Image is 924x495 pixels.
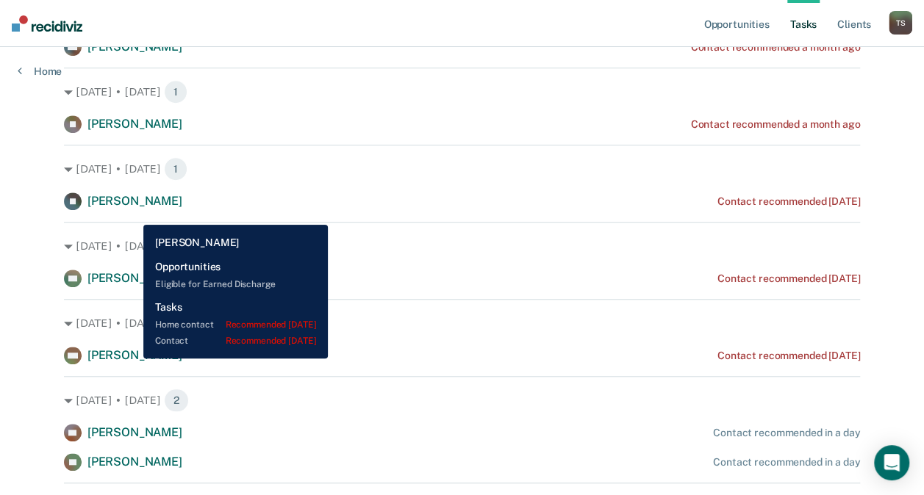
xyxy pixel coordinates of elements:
[87,194,182,208] span: [PERSON_NAME]
[87,40,182,54] span: [PERSON_NAME]
[713,427,860,439] div: Contact recommended in a day
[717,350,860,362] div: Contact recommended [DATE]
[889,11,912,35] div: T S
[87,271,182,285] span: [PERSON_NAME]
[164,80,187,104] span: 1
[64,311,860,335] div: [DATE] • [DATE] 1
[64,389,860,412] div: [DATE] • [DATE] 2
[690,118,860,131] div: Contact recommended a month ago
[87,455,182,469] span: [PERSON_NAME]
[164,157,187,181] span: 1
[164,389,189,412] span: 2
[18,65,62,78] a: Home
[690,41,860,54] div: Contact recommended a month ago
[713,456,860,469] div: Contact recommended in a day
[717,195,860,208] div: Contact recommended [DATE]
[87,117,182,131] span: [PERSON_NAME]
[64,234,860,258] div: [DATE] • [DATE] 1
[12,15,82,32] img: Recidiviz
[64,157,860,181] div: [DATE] • [DATE] 1
[164,311,187,335] span: 1
[87,425,182,439] span: [PERSON_NAME]
[717,272,860,285] div: Contact recommended [DATE]
[64,80,860,104] div: [DATE] • [DATE] 1
[164,234,187,258] span: 1
[874,445,909,480] div: Open Intercom Messenger
[87,348,182,362] span: [PERSON_NAME]
[889,11,912,35] button: TS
